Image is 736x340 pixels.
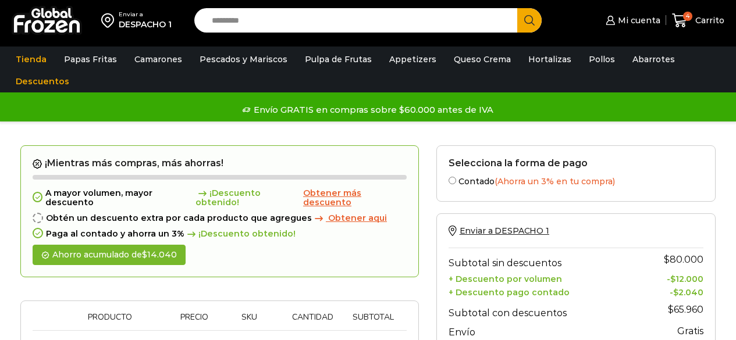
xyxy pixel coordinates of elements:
input: Contado(Ahorra un 3% en tu compra) [449,177,456,184]
a: Papas Fritas [58,48,123,70]
th: Subtotal sin descuentos [449,248,649,271]
a: Pulpa de Frutas [299,48,378,70]
a: Obtener más descuento [303,188,407,208]
span: Carrito [692,15,724,26]
a: Pescados y Mariscos [194,48,293,70]
a: Obtener aqui [312,213,387,223]
a: Descuentos [10,70,75,92]
strong: Gratis [677,325,703,337]
th: Producto [82,313,170,331]
span: $ [142,249,147,260]
bdi: 80.000 [664,254,703,265]
a: Appetizers [383,48,442,70]
span: $ [664,254,670,265]
th: Subtotal con descuentos [449,298,649,321]
bdi: 14.040 [142,249,177,260]
th: + Descuento por volumen [449,271,649,285]
h2: ¡Mientras más compras, más ahorras! [33,158,407,169]
div: Enviar a [119,10,172,19]
span: Obtener aqui [328,213,387,223]
th: Subtotal [346,313,401,331]
a: 4 Carrito [672,7,724,34]
a: Hortalizas [522,48,577,70]
td: - [649,285,703,298]
div: A mayor volumen, mayor descuento [33,188,407,208]
a: Pollos [583,48,621,70]
span: ¡Descuento obtenido! [195,188,301,208]
bdi: 12.000 [670,274,703,284]
a: Camarones [129,48,188,70]
span: $ [670,274,675,284]
h2: Selecciona la forma de pago [449,158,703,169]
span: 4 [683,12,692,21]
a: Abarrotes [627,48,681,70]
span: Mi cuenta [615,15,660,26]
span: ¡Descuento obtenido! [184,229,296,239]
bdi: 2.040 [673,287,703,298]
th: Sku [219,313,279,331]
th: Cantidad [279,313,346,331]
a: Enviar a DESPACHO 1 [449,226,549,236]
th: + Descuento pago contado [449,285,649,298]
label: Contado [449,174,703,187]
th: Precio [170,313,219,331]
span: $ [673,287,678,298]
bdi: 65.960 [668,304,703,315]
a: Queso Crema [448,48,517,70]
a: Tienda [10,48,52,70]
span: (Ahorra un 3% en tu compra) [495,176,615,187]
span: Obtener más descuento [303,188,361,208]
img: address-field-icon.svg [101,10,119,30]
div: DESPACHO 1 [119,19,172,30]
button: Search button [517,8,542,33]
span: Enviar a DESPACHO 1 [460,226,549,236]
div: Paga al contado y ahorra un 3% [33,229,407,239]
a: Mi cuenta [603,9,660,32]
div: Obtén un descuento extra por cada producto que agregues [33,213,407,223]
div: Ahorro acumulado de [33,245,186,265]
td: - [649,271,703,285]
span: $ [668,304,674,315]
